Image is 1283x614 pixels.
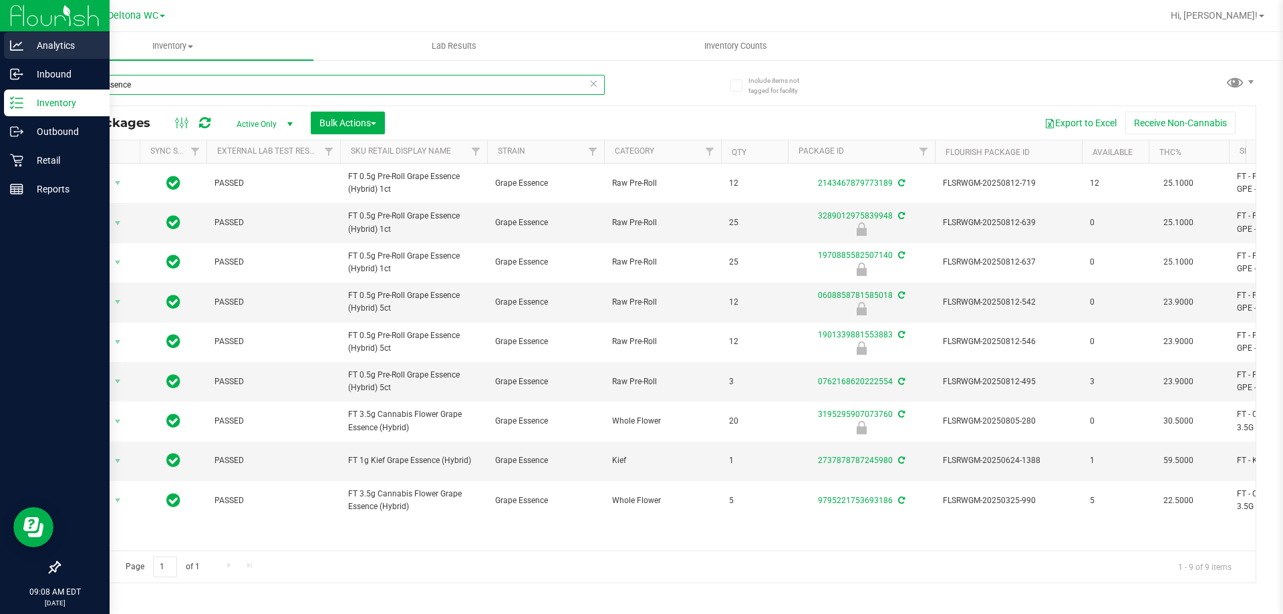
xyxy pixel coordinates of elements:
[10,39,23,52] inline-svg: Analytics
[108,10,158,21] span: Deltona WC
[1093,148,1133,157] a: Available
[612,256,713,269] span: Raw Pre-Roll
[896,211,905,220] span: Sync from Compliance System
[110,372,126,391] span: select
[818,330,893,339] a: 1901339881553883
[215,216,332,229] span: PASSED
[896,456,905,465] span: Sync from Compliance System
[1090,296,1141,309] span: 0
[1036,112,1125,134] button: Export to Excel
[946,148,1030,157] a: Flourish Package ID
[23,37,104,53] p: Analytics
[943,335,1074,348] span: FLSRWGM-20250812-546
[612,494,713,507] span: Whole Flower
[943,216,1074,229] span: FLSRWGM-20250812-639
[23,152,104,168] p: Retail
[786,302,937,315] div: Newly Received
[818,211,893,220] a: 3289012975839948
[786,421,937,434] div: Newly Received
[589,75,598,92] span: Clear
[612,216,713,229] span: Raw Pre-Roll
[1157,174,1200,193] span: 25.1000
[729,415,780,428] span: 20
[1157,253,1200,272] span: 25.1000
[1090,216,1141,229] span: 0
[166,213,180,232] span: In Sync
[348,369,479,394] span: FT 0.5g Pre-Roll Grape Essence (Hybrid) 5ct
[943,296,1074,309] span: FLSRWGM-20250812-542
[59,75,605,95] input: Search Package ID, Item Name, SKU, Lot or Part Number...
[612,454,713,467] span: Kief
[913,140,935,163] a: Filter
[1157,372,1200,392] span: 23.9000
[215,494,332,507] span: PASSED
[495,177,596,190] span: Grape Essence
[10,182,23,196] inline-svg: Reports
[348,289,479,315] span: FT 0.5g Pre-Roll Grape Essence (Hybrid) 5ct
[348,488,479,513] span: FT 3.5g Cannabis Flower Grape Essence (Hybrid)
[495,494,596,507] span: Grape Essence
[495,415,596,428] span: Grape Essence
[150,146,202,156] a: Sync Status
[1157,332,1200,351] span: 23.9000
[1157,293,1200,312] span: 23.9000
[729,296,780,309] span: 12
[319,118,376,128] span: Bulk Actions
[729,177,780,190] span: 12
[1171,10,1258,21] span: Hi, [PERSON_NAME]!
[110,293,126,311] span: select
[414,40,494,52] span: Lab Results
[110,412,126,431] span: select
[153,557,177,577] input: 1
[818,377,893,386] a: 0762168620222554
[943,177,1074,190] span: FLSRWGM-20250812-719
[612,375,713,388] span: Raw Pre-Roll
[896,330,905,339] span: Sync from Compliance System
[612,177,713,190] span: Raw Pre-Roll
[6,586,104,598] p: 09:08 AM EDT
[615,146,654,156] a: Category
[166,253,180,271] span: In Sync
[495,296,596,309] span: Grape Essence
[351,146,451,156] a: Sku Retail Display Name
[110,452,126,470] span: select
[32,32,313,60] a: Inventory
[495,216,596,229] span: Grape Essence
[1090,335,1141,348] span: 0
[943,256,1074,269] span: FLSRWGM-20250812-637
[495,335,596,348] span: Grape Essence
[217,146,322,156] a: External Lab Test Result
[318,140,340,163] a: Filter
[348,408,479,434] span: FT 3.5g Cannabis Flower Grape Essence (Hybrid)
[110,253,126,272] span: select
[818,410,893,419] a: 3195295907073760
[23,124,104,140] p: Outbound
[215,454,332,467] span: PASSED
[215,296,332,309] span: PASSED
[13,507,53,547] iframe: Resource center
[110,174,126,192] span: select
[896,291,905,300] span: Sync from Compliance System
[1159,148,1181,157] a: THC%
[686,40,785,52] span: Inventory Counts
[23,181,104,197] p: Reports
[215,375,332,388] span: PASSED
[729,256,780,269] span: 25
[311,112,385,134] button: Bulk Actions
[818,456,893,465] a: 2737878787245980
[896,496,905,505] span: Sync from Compliance System
[348,329,479,355] span: FT 0.5g Pre-Roll Grape Essence (Hybrid) 5ct
[896,377,905,386] span: Sync from Compliance System
[699,140,721,163] a: Filter
[1090,415,1141,428] span: 0
[10,96,23,110] inline-svg: Inventory
[943,494,1074,507] span: FLSRWGM-20250325-990
[1090,375,1141,388] span: 3
[313,32,595,60] a: Lab Results
[896,251,905,260] span: Sync from Compliance System
[943,415,1074,428] span: FLSRWGM-20250805-280
[786,263,937,276] div: Newly Received
[348,170,479,196] span: FT 0.5g Pre-Roll Grape Essence (Hybrid) 1ct
[943,375,1074,388] span: FLSRWGM-20250812-495
[896,178,905,188] span: Sync from Compliance System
